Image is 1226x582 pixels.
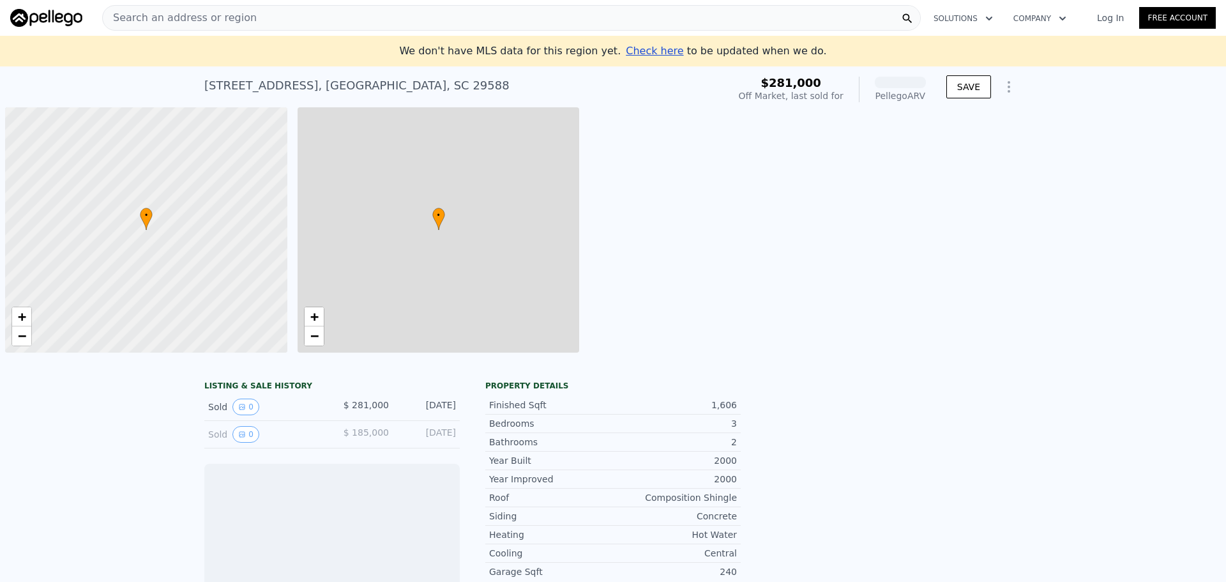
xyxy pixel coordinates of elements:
a: Log In [1082,11,1139,24]
button: Show Options [996,74,1022,100]
div: Siding [489,510,613,523]
span: $ 281,000 [344,400,389,410]
div: 2 [613,436,737,448]
div: Concrete [613,510,737,523]
div: We don't have MLS data for this region yet. [399,43,826,59]
span: $ 185,000 [344,427,389,438]
div: Bedrooms [489,417,613,430]
div: Sold [208,426,322,443]
span: + [310,309,318,325]
button: SAVE [946,75,991,98]
div: • [140,208,153,230]
div: 3 [613,417,737,430]
span: − [310,328,318,344]
div: Central [613,547,737,560]
div: Roof [489,491,613,504]
div: Off Market, last sold for [739,89,844,102]
a: Zoom in [305,307,324,326]
div: Year Improved [489,473,613,486]
button: Company [1003,7,1077,30]
div: Cooling [489,547,613,560]
div: Year Built [489,454,613,467]
div: 1,606 [613,399,737,411]
div: [DATE] [399,399,456,415]
div: LISTING & SALE HISTORY [204,381,460,394]
span: Search an address or region [103,10,257,26]
div: 2000 [613,473,737,486]
span: − [18,328,26,344]
a: Zoom out [305,326,324,346]
div: Sold [208,399,322,415]
button: Solutions [923,7,1003,30]
div: Bathrooms [489,436,613,448]
div: Composition Shingle [613,491,737,504]
div: 2000 [613,454,737,467]
button: View historical data [232,426,259,443]
button: View historical data [232,399,259,415]
div: Finished Sqft [489,399,613,411]
div: to be updated when we do. [626,43,826,59]
a: Free Account [1139,7,1216,29]
span: • [140,210,153,221]
div: Garage Sqft [489,565,613,578]
span: $281,000 [761,76,821,89]
a: Zoom out [12,326,31,346]
a: Zoom in [12,307,31,326]
span: • [432,210,445,221]
div: 240 [613,565,737,578]
div: Hot Water [613,528,737,541]
img: Pellego [10,9,82,27]
div: [DATE] [399,426,456,443]
div: • [432,208,445,230]
div: Pellego ARV [875,89,926,102]
div: Property details [485,381,741,391]
div: Heating [489,528,613,541]
span: Check here [626,45,683,57]
div: [STREET_ADDRESS] , [GEOGRAPHIC_DATA] , SC 29588 [204,77,510,95]
span: + [18,309,26,325]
